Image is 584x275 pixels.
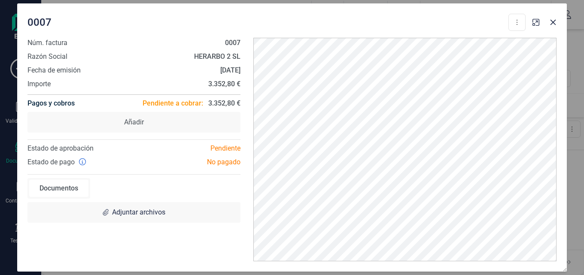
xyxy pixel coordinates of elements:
[27,202,240,223] div: Adjuntar archivos
[27,65,81,76] span: Fecha de emisión
[208,98,240,109] span: 3.352,80 €
[194,52,240,60] strong: HERARBO 2 SL
[208,80,240,88] strong: 3.352,80 €
[134,143,247,154] div: Pendiente
[27,15,52,29] span: 0007
[27,95,75,112] h4: Pagos y cobros
[225,39,240,47] strong: 0007
[27,51,67,62] span: Razón Social
[220,66,240,74] strong: [DATE]
[124,117,144,127] span: Añadir
[143,98,203,109] span: Pendiente a cobrar:
[29,180,88,197] div: Documentos
[27,144,94,152] span: Estado de aprobación
[27,157,75,167] span: Estado de pago
[112,207,165,218] span: Adjuntar archivos
[134,157,247,167] div: No pagado
[27,79,51,89] span: Importe
[27,38,67,48] span: Núm. factura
